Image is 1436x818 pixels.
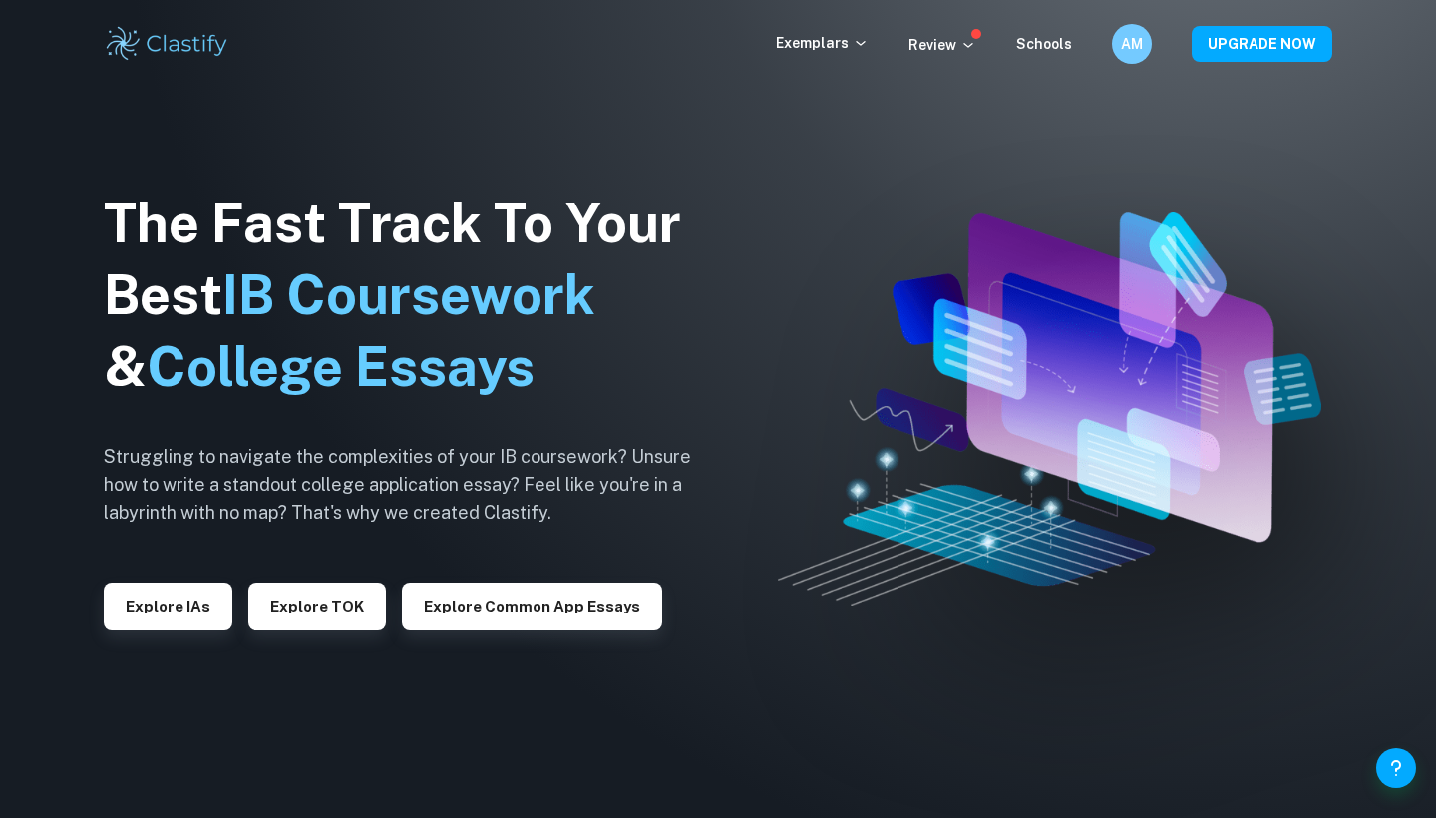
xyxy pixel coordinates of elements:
[104,188,722,403] h1: The Fast Track To Your Best &
[402,596,662,614] a: Explore Common App essays
[147,335,535,398] span: College Essays
[1016,36,1072,52] a: Schools
[778,212,1320,606] img: Clastify hero
[1121,33,1144,55] h6: AM
[104,583,232,630] button: Explore IAs
[1112,24,1152,64] button: AM
[248,596,386,614] a: Explore TOK
[1192,26,1332,62] button: UPGRADE NOW
[908,34,976,56] p: Review
[1376,748,1416,788] button: Help and Feedback
[104,24,230,64] img: Clastify logo
[248,583,386,630] button: Explore TOK
[222,263,595,326] span: IB Coursework
[104,443,722,527] h6: Struggling to navigate the complexities of your IB coursework? Unsure how to write a standout col...
[402,583,662,630] button: Explore Common App essays
[104,596,232,614] a: Explore IAs
[776,32,869,54] p: Exemplars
